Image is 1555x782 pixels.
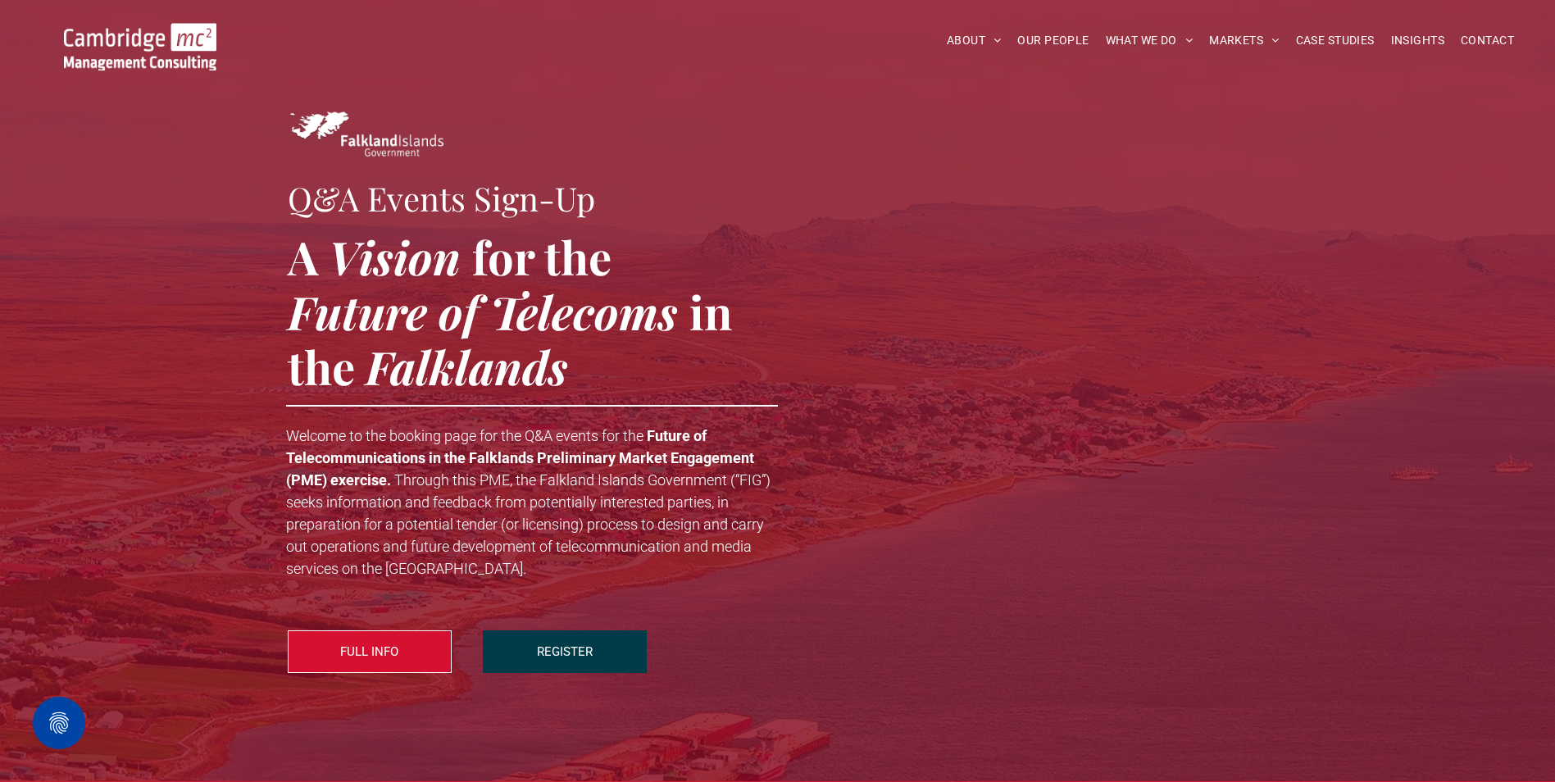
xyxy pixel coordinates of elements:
[366,335,568,397] span: Falklands
[64,23,216,70] img: Cambridge MC Logo
[288,225,318,287] span: A
[1201,28,1287,53] a: MARKETS
[1009,28,1097,53] a: OUR PEOPLE
[288,176,595,220] span: Q&A Events Sign-Up
[340,631,398,672] span: FULL INFO
[1098,28,1202,53] a: WHAT WE DO
[288,335,355,397] span: the
[286,427,754,489] strong: Future of Telecommunications in the Falklands Preliminary Market Engagement (PME) exercise.
[472,225,612,287] span: for the
[1383,28,1453,53] a: INSIGHTS
[1288,28,1383,53] a: CASE STUDIES
[286,471,771,577] span: the Falkland Islands Government (“FIG”) seeks information and feedback from potentially intereste...
[286,427,643,444] span: Welcome to the booking page for the Q&A events for the
[394,471,512,489] span: Through this PME,
[288,280,678,342] span: Future of Telecoms
[689,280,732,342] span: in
[1453,28,1522,53] a: CONTACT
[288,630,452,673] a: FULL INFO
[939,28,1010,53] a: ABOUT
[483,630,647,673] a: REGISTER
[329,225,461,287] span: Vision
[537,631,593,672] span: REGISTER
